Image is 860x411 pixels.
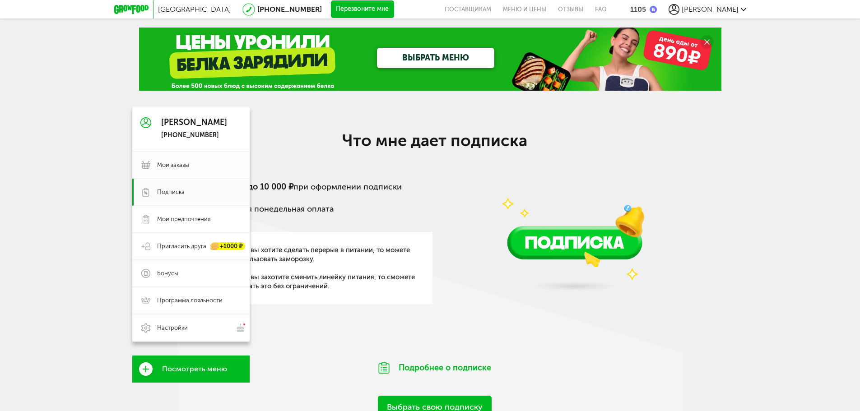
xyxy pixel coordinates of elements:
[219,182,402,192] span: Скидку при оформлении подписки
[162,365,227,373] span: Посмотреть меню
[211,243,245,250] div: +1000 ₽
[219,204,334,214] span: Удобная понедельная оплата
[157,242,206,250] span: Пригласить друга
[132,287,250,314] a: Программа лояльности
[650,6,657,13] img: bonus_b.cdccf46.png
[377,48,494,68] a: ВЫБРАТЬ МЕНЮ
[478,130,672,301] img: vUQQD42TP1CeN4SU.png
[682,5,739,14] span: [PERSON_NAME]
[248,182,293,192] b: до 10 000 ₽
[157,324,188,332] span: Настройки
[132,206,250,233] a: Мои предпочтения
[161,118,227,127] div: [PERSON_NAME]
[257,5,322,14] a: [PHONE_NUMBER]
[132,152,250,179] a: Мои заказы
[254,131,615,150] h2: Что мне дает подписка
[157,269,178,277] span: Бонусы
[630,5,646,14] div: 1105
[158,5,231,14] span: [GEOGRAPHIC_DATA]
[157,215,210,223] span: Мои предпочтения
[353,351,516,385] div: Подробнее о подписке
[132,314,250,342] a: Настройки
[157,188,185,196] span: Подписка
[132,179,250,206] a: Подписка
[132,356,250,383] a: Посмотреть меню
[132,260,250,287] a: Бонусы
[157,296,223,305] span: Программа лояльности
[157,161,189,169] span: Мои заказы
[234,245,419,291] span: Если вы хотите сделать перерыв в питании, то можете использовать заморозку. Если вы захотите смен...
[132,233,250,260] a: Пригласить друга +1000 ₽
[161,131,227,139] div: [PHONE_NUMBER]
[331,0,394,18] button: Перезвоните мне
